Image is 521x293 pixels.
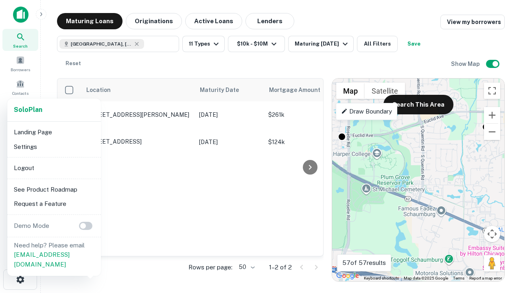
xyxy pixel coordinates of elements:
[14,241,94,269] p: Need help? Please email
[11,125,98,140] li: Landing Page
[14,105,42,115] a: SoloPlan
[11,221,53,231] p: Demo Mode
[14,106,42,114] strong: Solo Plan
[14,251,70,268] a: [EMAIL_ADDRESS][DOMAIN_NAME]
[11,197,98,211] li: Request a Feature
[11,182,98,197] li: See Product Roadmap
[11,161,98,175] li: Logout
[11,140,98,154] li: Settings
[480,202,521,241] iframe: Chat Widget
